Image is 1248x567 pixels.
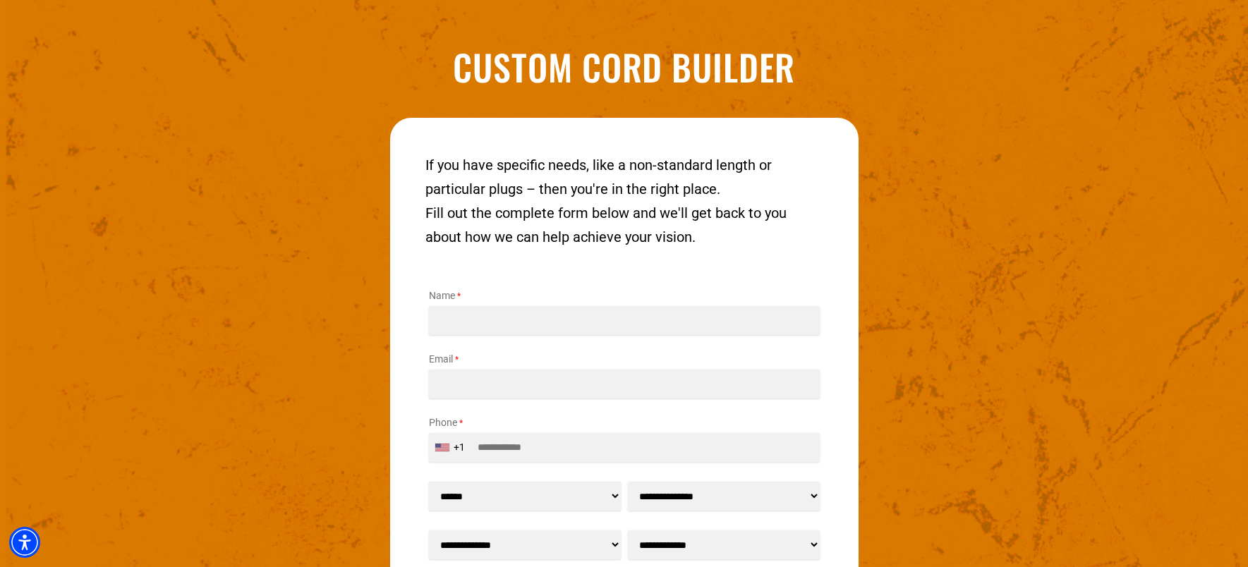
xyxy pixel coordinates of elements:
span: Phone [429,417,457,428]
p: Fill out the complete form below and we'll get back to you about how we can help achieve your vis... [425,201,823,249]
span: Email [429,353,453,365]
div: +1 [454,440,465,455]
h1: Custom Cord Builder [277,49,971,84]
span: Name [429,290,455,301]
div: United States: +1 [430,434,473,461]
div: Accessibility Menu [9,527,40,558]
p: If you have specific needs, like a non-standard length or particular plugs – then you're in the r... [425,153,823,201]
